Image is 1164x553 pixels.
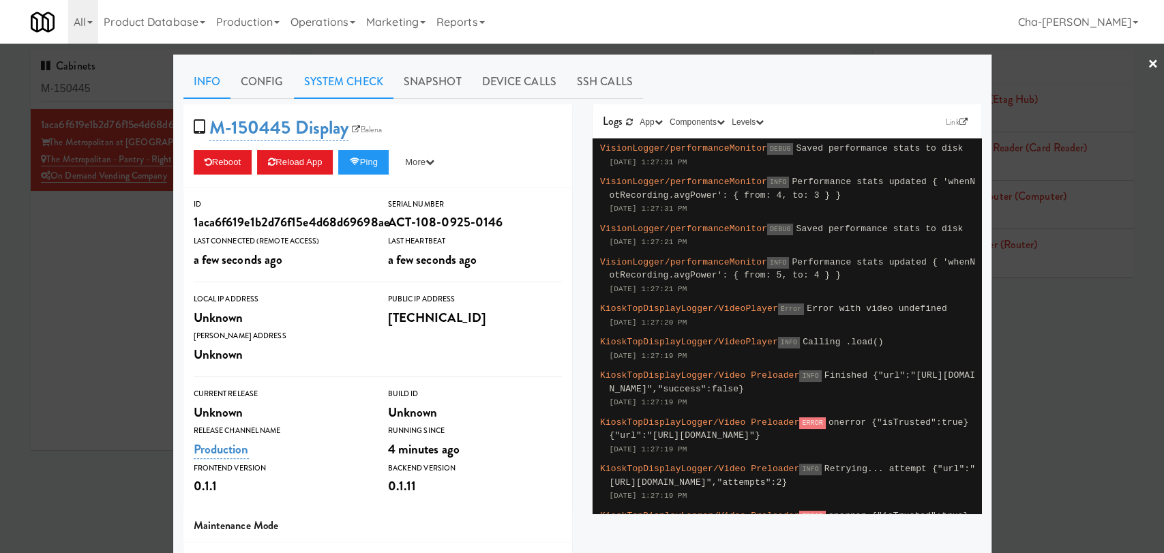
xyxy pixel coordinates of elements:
a: System Check [294,65,393,99]
div: Frontend Version [194,462,368,475]
span: Retrying... attempt {"url":"[URL][DOMAIN_NAME]","attempts":2} [610,464,976,488]
span: a few seconds ago [388,250,477,269]
span: Calling .load() [803,337,884,347]
div: Backend Version [388,462,562,475]
a: M-150445 Display [209,115,349,141]
span: INFO [778,337,800,348]
a: Balena [348,123,385,136]
span: Finished {"url":"[URL][DOMAIN_NAME]","success":false} [610,370,976,394]
div: [TECHNICAL_ID] [388,306,562,329]
span: KioskTopDisplayLogger/Video Preloader [600,464,799,474]
button: Reload App [257,150,333,175]
span: KioskTopDisplayLogger/Video Preloader [600,370,799,380]
div: Release Channel Name [194,424,368,438]
span: Performance stats updated { 'whenNotRecording.avgPower': { from: 5, to: 4 } } [610,257,976,281]
div: Unknown [194,343,368,366]
div: Last Heartbeat [388,235,562,248]
a: Config [230,65,294,99]
div: ACT-108-0925-0146 [388,211,562,234]
div: ID [194,198,368,211]
img: Micromart [31,10,55,34]
a: SSH Calls [567,65,643,99]
span: INFO [799,370,821,382]
div: [PERSON_NAME] Address [194,329,368,343]
span: INFO [767,177,789,188]
span: Performance stats updated { 'whenNotRecording.avgPower': { from: 4, to: 3 } } [610,177,976,200]
span: KioskTopDisplayLogger/VideoPlayer [600,337,778,347]
span: INFO [767,257,789,269]
span: [DATE] 1:27:31 PM [610,205,687,213]
span: VisionLogger/performanceMonitor [600,143,767,153]
span: KioskTopDisplayLogger/Video Preloader [600,417,799,428]
span: VisionLogger/performanceMonitor [600,177,767,187]
a: Link [942,115,971,129]
span: [DATE] 1:27:19 PM [610,445,687,453]
span: DEBUG [767,224,794,235]
span: [DATE] 1:27:21 PM [610,238,687,246]
a: Device Calls [472,65,567,99]
button: Ping [338,150,389,175]
span: [DATE] 1:27:19 PM [610,352,687,360]
span: [DATE] 1:27:21 PM [610,285,687,293]
span: [DATE] 1:27:19 PM [610,398,687,406]
span: 4 minutes ago [388,440,460,458]
div: Running Since [388,424,562,438]
button: Reboot [194,150,252,175]
span: Saved performance stats to disk [796,143,963,153]
button: App [636,115,666,129]
a: Snapshot [393,65,472,99]
div: Unknown [194,306,368,329]
span: a few seconds ago [194,250,283,269]
span: VisionLogger/performanceMonitor [600,257,767,267]
div: Public IP Address [388,293,562,306]
span: KioskTopDisplayLogger/VideoPlayer [600,303,778,314]
span: VisionLogger/performanceMonitor [600,224,767,234]
span: [DATE] 1:27:20 PM [610,318,687,327]
span: Maintenance Mode [194,518,279,533]
div: 0.1.1 [194,475,368,498]
div: Current Release [194,387,368,401]
div: Last Connected (Remote Access) [194,235,368,248]
div: 0.1.11 [388,475,562,498]
button: Levels [728,115,767,129]
span: KioskTopDisplayLogger/Video Preloader [600,511,799,521]
span: [DATE] 1:27:19 PM [610,492,687,500]
a: Info [183,65,230,99]
div: Serial Number [388,198,562,211]
span: Error with video undefined [807,303,946,314]
span: INFO [799,464,821,475]
span: ERROR [799,417,826,429]
span: Saved performance stats to disk [796,224,963,234]
button: More [394,150,445,175]
span: Logs [603,113,623,129]
div: Unknown [194,401,368,424]
span: ERROR [799,511,826,522]
a: × [1148,44,1159,86]
div: Unknown [388,401,562,424]
div: Local IP Address [194,293,368,306]
span: DEBUG [767,143,794,155]
span: Error [778,303,805,315]
div: 1aca6f619e1b2d76f15e4d68d69698ae [194,211,368,234]
button: Components [666,115,728,129]
span: [DATE] 1:27:31 PM [610,158,687,166]
div: Build Id [388,387,562,401]
a: Production [194,440,249,459]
